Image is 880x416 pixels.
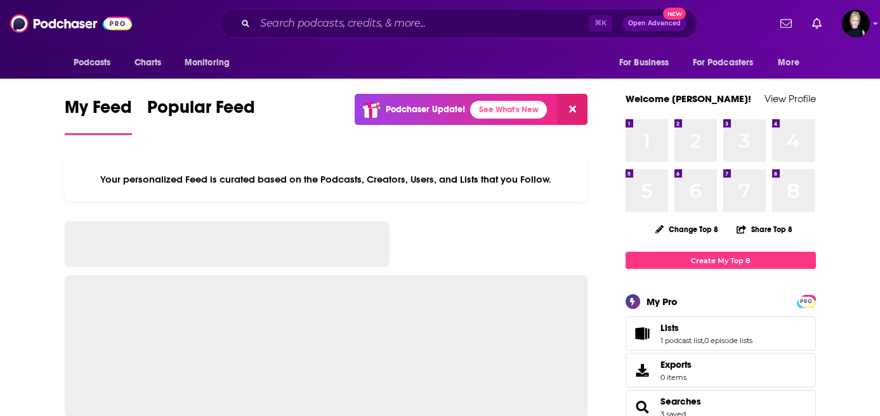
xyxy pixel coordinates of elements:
button: open menu [65,51,128,75]
img: Podchaser - Follow, Share and Rate Podcasts [10,11,132,36]
span: Charts [135,54,162,72]
span: Lists [626,316,816,351]
span: Monitoring [185,54,230,72]
span: Exports [660,359,692,370]
img: User Profile [842,10,870,37]
button: Show profile menu [842,10,870,37]
button: open menu [610,51,685,75]
div: Your personalized Feed is curated based on the Podcasts, Creators, Users, and Lists that you Follow. [65,158,588,201]
a: 0 episode lists [704,336,752,345]
a: Lists [630,325,655,342]
span: My Feed [65,96,132,126]
a: Welcome [PERSON_NAME]! [626,93,751,105]
a: Show notifications dropdown [807,13,827,34]
a: Lists [660,322,752,334]
span: , [703,336,704,345]
p: Podchaser Update! [386,104,465,115]
button: open menu [685,51,772,75]
span: Logged in as Passell [842,10,870,37]
span: Popular Feed [147,96,255,126]
a: 1 podcast list [660,336,703,345]
a: See What's New [470,101,547,119]
a: Searches [660,396,701,407]
span: Lists [660,322,679,334]
span: Exports [630,361,655,379]
button: open menu [176,51,246,75]
span: Open Advanced [628,20,681,27]
div: My Pro [647,296,678,308]
button: Open AdvancedNew [622,16,686,31]
span: 0 items [660,373,692,382]
span: Podcasts [74,54,111,72]
a: Popular Feed [147,96,255,135]
span: New [663,8,686,20]
span: ⌘ K [589,15,612,32]
a: Create My Top 8 [626,252,816,269]
span: PRO [799,297,814,306]
button: open menu [769,51,815,75]
a: Charts [126,51,169,75]
a: Exports [626,353,816,387]
span: For Podcasters [693,54,754,72]
a: Searches [630,398,655,416]
a: PRO [799,296,814,306]
span: For Business [619,54,669,72]
button: Share Top 8 [736,217,793,242]
a: Show notifications dropdown [775,13,797,34]
input: Search podcasts, credits, & more... [255,13,589,34]
a: View Profile [765,93,816,105]
div: Search podcasts, credits, & more... [220,9,697,38]
button: Change Top 8 [648,221,726,237]
span: More [778,54,799,72]
a: My Feed [65,96,132,135]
